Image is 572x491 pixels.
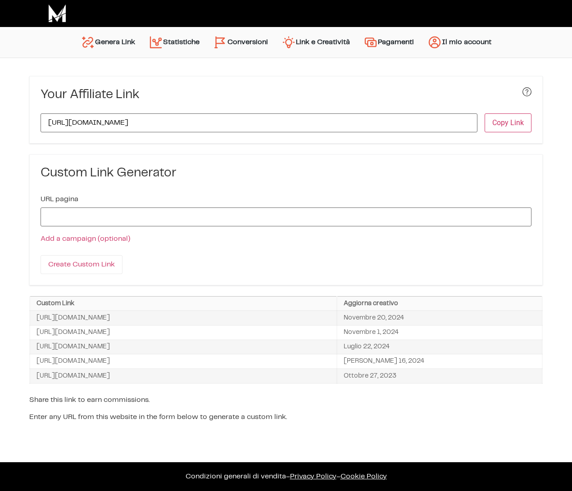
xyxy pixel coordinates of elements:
[30,297,337,311] th: Custom Link
[41,255,123,274] input: Create Custom Link
[29,412,543,423] p: Enter any URL from this website in the form below to generate a custom link.
[36,356,110,366] span: [URL][DOMAIN_NAME]
[36,328,110,338] span: [URL][DOMAIN_NAME]
[206,32,275,53] a: Conversioni
[41,166,531,181] h3: Custom Link Generator
[337,340,542,354] td: Luglio 22, 2024
[9,471,563,482] p: – –
[337,369,542,383] td: Ottobre 27, 2023
[74,32,142,53] a: Genera Link
[36,342,110,352] span: [URL][DOMAIN_NAME]
[357,32,421,53] a: Pagamenti
[41,87,140,103] h3: Your Affiliate Link
[337,297,542,311] th: Aggiorna creativo
[74,27,498,58] nav: Menu principale
[281,35,296,50] img: creativity.svg
[337,354,542,369] td: [PERSON_NAME] 16, 2024
[421,32,498,53] a: Il mio account
[81,35,95,50] img: generate-link.svg
[142,32,206,53] a: Statistiche
[36,313,110,323] span: [URL][DOMAIN_NAME]
[213,35,227,50] img: conversion-2.svg
[275,32,357,53] a: Link e Creatività
[41,235,130,242] a: Add a campaign (optional)
[29,395,543,405] p: Share this link to earn commissions.
[340,473,387,480] span: Cookie Policy
[149,35,163,50] img: stats.svg
[186,473,286,480] a: Condizioni generali di vendita
[363,35,378,50] img: payments.svg
[290,473,336,480] a: Privacy Policy
[337,311,542,325] td: Novembre 20, 2024
[7,456,34,483] iframe: Customerly Messenger Launcher
[36,371,110,381] span: [URL][DOMAIN_NAME]
[41,196,78,203] label: URL pagina
[485,113,531,132] button: Copy Link
[337,325,542,340] td: Novembre 1, 2024
[427,35,442,50] img: account.svg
